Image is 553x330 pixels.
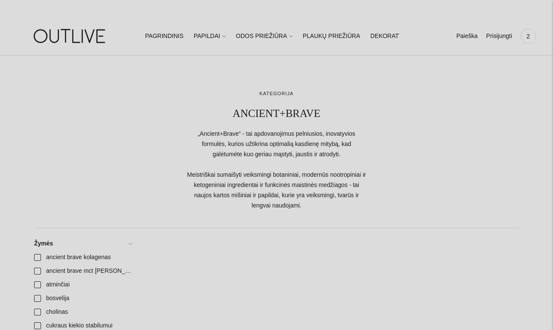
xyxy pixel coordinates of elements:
a: cholinas [29,305,137,319]
a: Prisijungti [486,27,512,46]
a: atminčiai [29,278,137,292]
a: PAPILDAI [194,27,226,46]
a: Žymės [29,237,137,251]
a: ancient brave kolagenas [29,251,137,264]
a: DEKORATYVINĖ KOSMETIKA [370,27,453,46]
img: OUTLIVE [17,21,124,51]
a: 2 [521,27,536,46]
span: 2 [522,30,534,42]
a: PAGRINDINIS [145,27,183,46]
a: Paieška [456,27,477,46]
a: ODOS PRIEŽIŪRA [236,27,293,46]
a: PLAUKŲ PRIEŽIŪRA [303,27,360,46]
a: bosvelija [29,292,137,305]
a: ancient brave mct [PERSON_NAME] [29,264,137,278]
